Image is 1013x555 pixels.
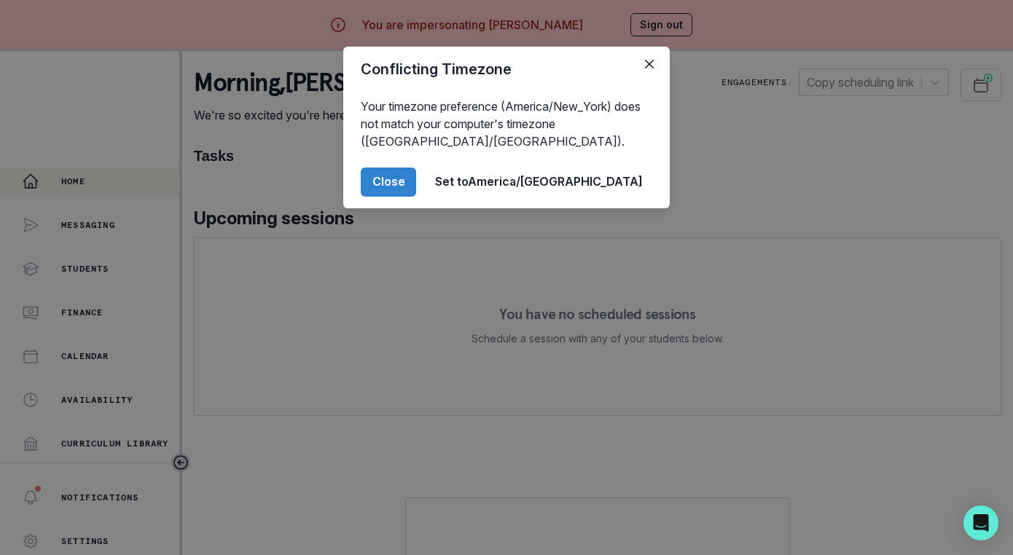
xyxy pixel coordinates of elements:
div: Your timezone preference (America/New_York) does not match your computer's timezone ([GEOGRAPHIC_... [343,92,670,156]
button: Close [361,168,416,197]
header: Conflicting Timezone [343,47,670,92]
button: Close [638,52,661,76]
button: Set toAmerica/[GEOGRAPHIC_DATA] [425,168,652,197]
div: Open Intercom Messenger [963,505,998,540]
